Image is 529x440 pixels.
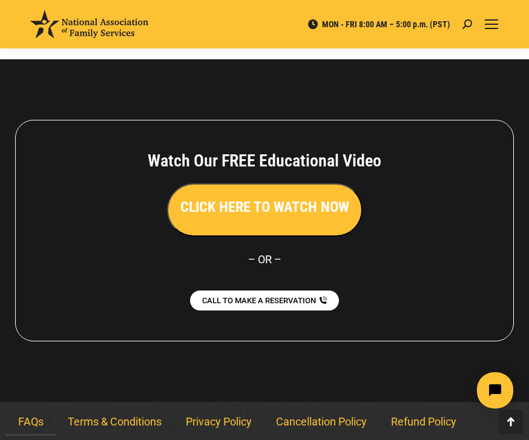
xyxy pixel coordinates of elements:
[315,362,524,419] iframe: Tidio Chat
[190,291,339,310] a: CALL TO MAKE A RESERVATION
[167,202,363,214] a: CLICK HERE TO WATCH NOW
[56,408,174,436] a: Terms & Conditions
[264,408,379,436] a: Cancellation Policy
[46,151,483,171] h4: Watch Our FREE Educational Video
[174,408,264,436] a: Privacy Policy
[484,17,499,31] a: Mobile menu icon
[248,253,281,266] span: – OR –
[379,408,468,436] a: Refund Policy
[6,408,56,436] a: FAQs
[180,197,349,217] h3: CLICK HERE TO WATCH NOW
[307,19,450,30] span: MON - FRI 8:00 AM – 5:00 p.m. (PST)
[30,10,148,38] img: National Association of Family Services
[6,408,523,436] nav: Menu
[202,297,316,304] span: CALL TO MAKE A RESERVATION
[167,183,363,237] button: CLICK HERE TO WATCH NOW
